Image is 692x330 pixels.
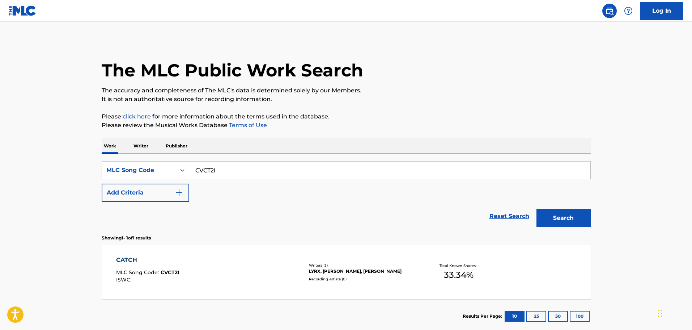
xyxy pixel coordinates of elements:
[164,138,190,154] p: Publisher
[656,295,692,330] iframe: Chat Widget
[444,268,474,281] span: 33.34 %
[624,7,633,15] img: help
[175,188,183,197] img: 9d2ae6d4665cec9f34b9.svg
[440,263,478,268] p: Total Known Shares:
[228,122,267,129] a: Terms of Use
[102,138,118,154] p: Work
[116,256,179,264] div: CATCH
[102,59,363,81] h1: The MLC Public Work Search
[102,121,591,130] p: Please review the Musical Works Database
[621,4,636,18] div: Help
[640,2,683,20] a: Log In
[102,245,591,299] a: CATCHMLC Song Code:CVCT2IISWC:Writers (3)LYRX, [PERSON_NAME], [PERSON_NAME]Recording Artists (0)T...
[102,161,591,231] form: Search Form
[548,311,568,322] button: 50
[123,113,151,120] a: click here
[536,209,591,227] button: Search
[486,208,533,224] a: Reset Search
[102,112,591,121] p: Please for more information about the terms used in the database.
[658,302,662,324] div: Drag
[570,311,590,322] button: 100
[526,311,546,322] button: 25
[106,166,171,175] div: MLC Song Code
[309,276,418,282] div: Recording Artists ( 0 )
[102,184,189,202] button: Add Criteria
[9,5,37,16] img: MLC Logo
[102,86,591,95] p: The accuracy and completeness of The MLC's data is determined solely by our Members.
[116,269,161,276] span: MLC Song Code :
[102,235,151,241] p: Showing 1 - 1 of 1 results
[161,269,179,276] span: CVCT2I
[463,313,504,319] p: Results Per Page:
[605,7,614,15] img: search
[309,263,418,268] div: Writers ( 3 )
[116,276,133,283] span: ISWC :
[505,311,525,322] button: 10
[309,268,418,275] div: LYRX, [PERSON_NAME], [PERSON_NAME]
[131,138,150,154] p: Writer
[102,95,591,104] p: It is not an authoritative source for recording information.
[602,4,617,18] a: Public Search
